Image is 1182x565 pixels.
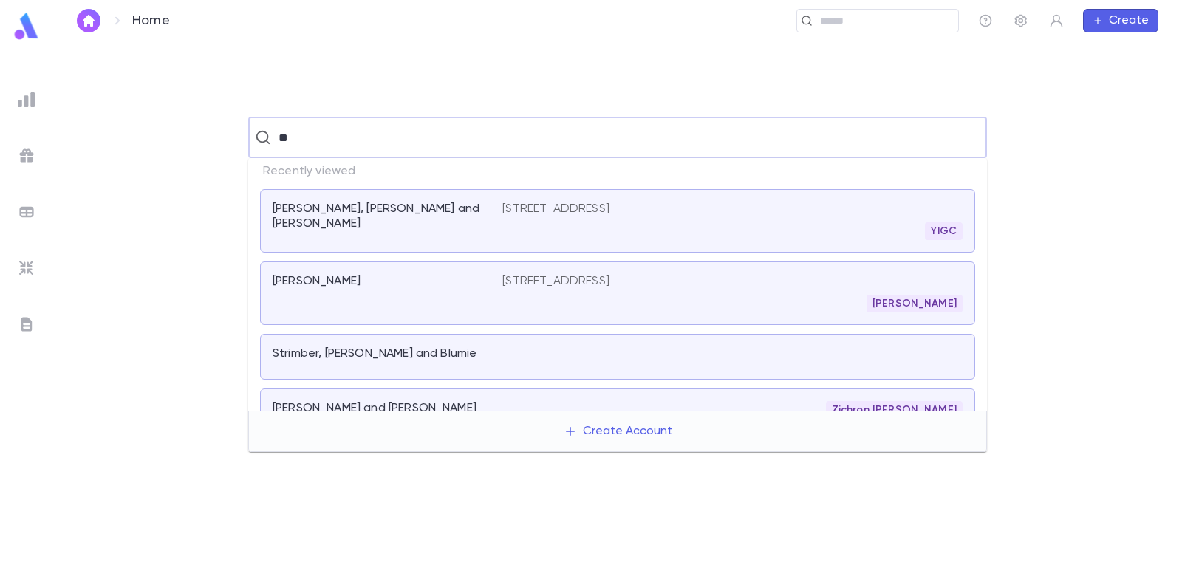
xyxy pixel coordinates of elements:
[552,417,684,445] button: Create Account
[80,15,98,27] img: home_white.a664292cf8c1dea59945f0da9f25487c.svg
[18,259,35,277] img: imports_grey.530a8a0e642e233f2baf0ef88e8c9fcb.svg
[273,274,361,289] p: [PERSON_NAME]
[12,12,41,41] img: logo
[925,225,963,237] span: YIGC
[248,158,987,185] p: Recently viewed
[18,203,35,221] img: batches_grey.339ca447c9d9533ef1741baa751efc33.svg
[18,147,35,165] img: campaigns_grey.99e729a5f7ee94e3726e6486bddda8f1.svg
[867,298,963,309] span: [PERSON_NAME]
[273,401,476,416] p: [PERSON_NAME] and [PERSON_NAME]
[132,13,170,29] p: Home
[18,315,35,333] img: letters_grey.7941b92b52307dd3b8a917253454ce1c.svg
[18,91,35,109] img: reports_grey.c525e4749d1bce6a11f5fe2a8de1b229.svg
[502,202,609,216] p: [STREET_ADDRESS]
[273,202,485,231] p: [PERSON_NAME], [PERSON_NAME] and [PERSON_NAME]
[502,274,609,289] p: [STREET_ADDRESS]
[273,346,476,361] p: Strimber, [PERSON_NAME] and Blumie
[826,404,963,416] span: Zichron [PERSON_NAME]
[1083,9,1158,32] button: Create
